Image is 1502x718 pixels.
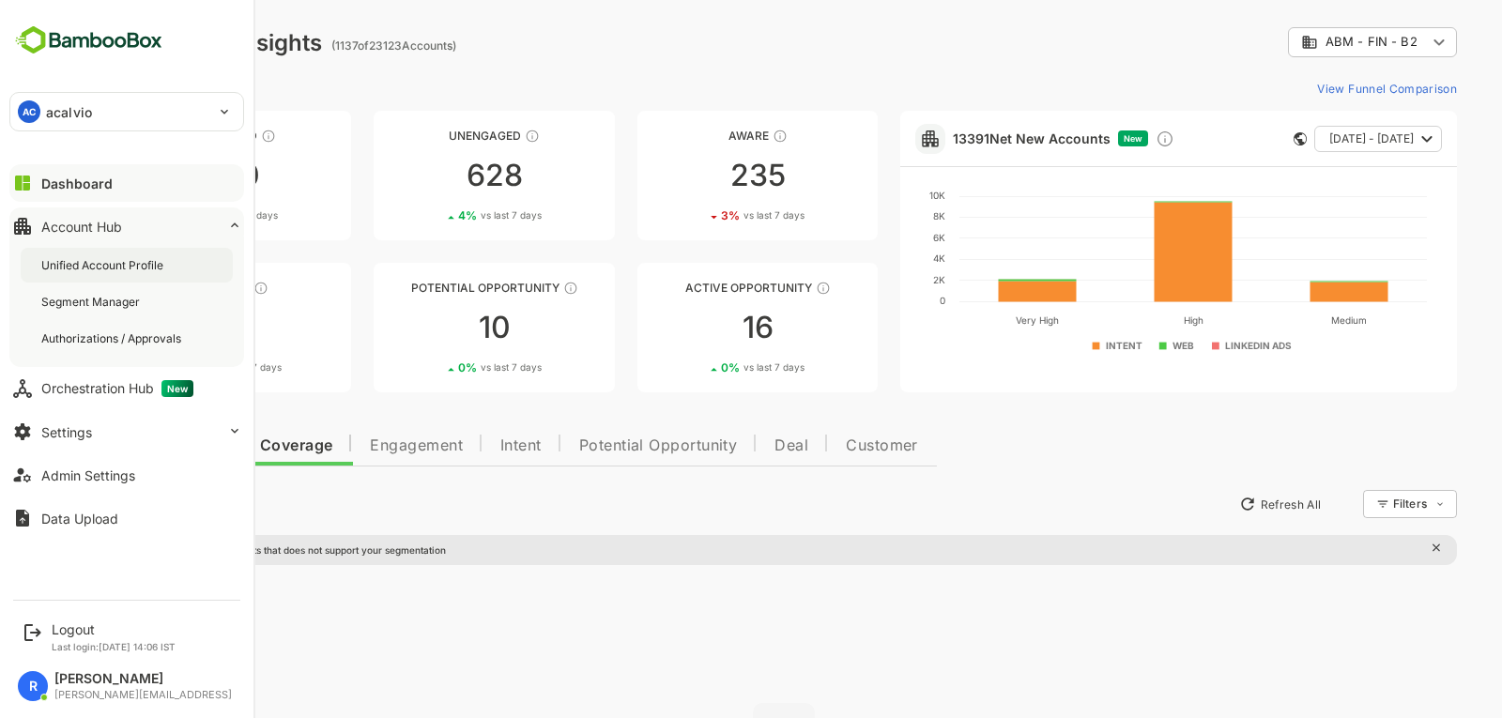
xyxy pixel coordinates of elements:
[678,208,739,222] span: vs last 7 days
[41,511,118,527] div: Data Upload
[435,438,476,453] span: Intent
[10,93,243,130] div: ACacalvio
[82,544,380,556] p: There are global insights that does not support your segmentation
[392,360,476,374] div: 0 %
[308,263,548,392] a: Potential OpportunityThese accounts are MQAs and can be passed on to Inside Sales100%vs last 7 days
[41,176,113,191] div: Dashboard
[9,370,244,407] button: Orchestration HubNew
[459,129,474,144] div: These accounts have not shown enough engagement and need nurturing
[52,641,176,652] p: Last login: [DATE] 14:06 IST
[45,111,285,240] a: UnreachedThese accounts have not been engaged with for a defined time period2407%vs last 7 days
[572,281,812,295] div: Active Opportunity
[1326,487,1391,521] div: Filters
[572,313,812,343] div: 16
[1090,130,1109,148] div: Discover new ICP-fit accounts showing engagement — via intent surges, anonymous website visits, L...
[867,274,880,285] text: 2K
[887,130,1045,146] a: 13391Net New Accounts
[266,38,391,53] ag: ( 1137 of 23123 Accounts)
[678,360,739,374] span: vs last 7 days
[46,102,92,122] p: acalvio
[41,219,122,235] div: Account Hub
[45,29,256,56] div: Dashboard Insights
[1165,489,1264,519] button: Refresh All
[1249,126,1376,152] button: [DATE] - [DATE]
[45,313,285,343] div: 8
[498,281,513,296] div: These accounts are MQAs and can be passed on to Inside Sales
[9,164,244,202] button: Dashboard
[513,438,672,453] span: Potential Opportunity
[572,263,812,392] a: Active OpportunityThese accounts have open opportunities which might be at any of the Sales Stage...
[1244,73,1391,103] button: View Funnel Comparison
[41,257,167,273] div: Unified Account Profile
[9,499,244,537] button: Data Upload
[9,456,244,494] button: Admin Settings
[41,294,144,310] div: Segment Manager
[950,314,993,327] text: Very High
[750,281,765,296] div: These accounts have open opportunities which might be at any of the Sales Stages
[18,671,48,701] div: R
[308,111,548,240] a: UnengagedThese accounts have not shown enough engagement and need nurturing6284%vs last 7 days
[655,360,739,374] div: 0 %
[572,160,812,191] div: 235
[1260,35,1352,49] span: ABM - FIN - B2
[392,208,476,222] div: 4 %
[9,23,168,58] img: BambooboxFullLogoMark.5f36c76dfaba33ec1ec1367b70bb1252.svg
[415,360,476,374] span: vs last 7 days
[1264,127,1348,151] span: [DATE] - [DATE]
[1235,34,1361,51] div: ABM - FIN - B2
[874,295,880,306] text: 0
[415,208,476,222] span: vs last 7 days
[308,160,548,191] div: 628
[54,671,232,687] div: [PERSON_NAME]
[1058,133,1077,144] span: New
[41,424,92,440] div: Settings
[130,208,212,222] div: 7 %
[867,210,880,222] text: 8K
[151,208,212,222] span: vs last 7 days
[41,330,185,346] div: Authorizations / Approvals
[572,129,812,143] div: Aware
[52,621,176,637] div: Logout
[41,467,135,483] div: Admin Settings
[161,380,193,397] span: New
[54,689,232,701] div: [PERSON_NAME][EMAIL_ADDRESS]
[864,190,880,201] text: 10K
[867,232,880,243] text: 6K
[655,208,739,222] div: 3 %
[1228,132,1241,145] div: This card does not support filter and segments
[125,360,216,374] div: 33 %
[308,281,548,295] div: Potential Opportunity
[9,207,244,245] button: Account Hub
[18,100,40,123] div: AC
[308,129,548,143] div: Unengaged
[572,111,812,240] a: AwareThese accounts have just entered the buying cycle and need further nurturing2353%vs last 7 days
[64,438,267,453] span: Data Quality and Coverage
[308,313,548,343] div: 10
[155,360,216,374] span: vs last 7 days
[45,263,285,392] a: EngagedThese accounts are warm, further nurturing would qualify them to MQAs833%vs last 7 days
[304,438,397,453] span: Engagement
[1118,314,1138,327] text: High
[867,252,880,264] text: 4K
[45,129,285,143] div: Unreached
[1265,314,1301,326] text: Medium
[9,413,244,451] button: Settings
[1327,496,1361,511] div: Filters
[41,380,193,397] div: Orchestration Hub
[45,281,285,295] div: Engaged
[188,281,203,296] div: These accounts are warm, further nurturing would qualify them to MQAs
[1222,24,1391,61] div: ABM - FIN - B2
[780,438,852,453] span: Customer
[195,129,210,144] div: These accounts have not been engaged with for a defined time period
[45,487,182,521] button: New Insights
[707,129,722,144] div: These accounts have just entered the buying cycle and need further nurturing
[709,438,743,453] span: Deal
[45,160,285,191] div: 240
